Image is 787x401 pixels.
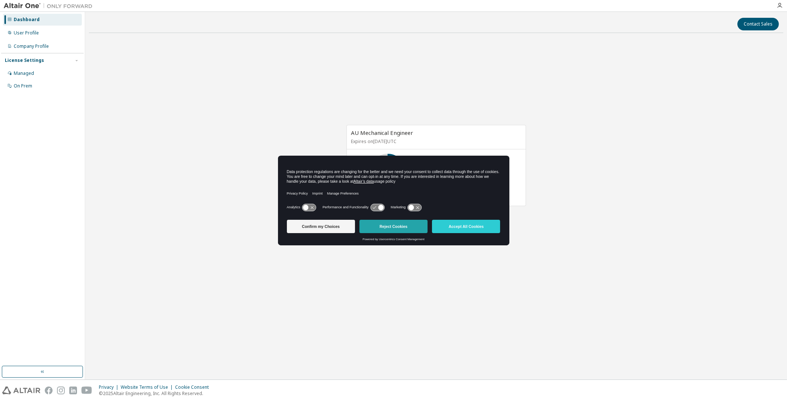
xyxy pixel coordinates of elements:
[99,384,121,390] div: Privacy
[69,387,77,394] img: linkedin.svg
[99,390,213,397] p: © 2025 Altair Engineering, Inc. All Rights Reserved.
[5,57,44,63] div: License Settings
[737,18,779,30] button: Contact Sales
[121,384,175,390] div: Website Terms of Use
[81,387,92,394] img: youtube.svg
[14,30,39,36] div: User Profile
[14,17,40,23] div: Dashboard
[14,43,49,49] div: Company Profile
[351,138,519,145] p: Expires on [DATE] UTC
[45,387,53,394] img: facebook.svg
[175,384,213,390] div: Cookie Consent
[14,70,34,76] div: Managed
[57,387,65,394] img: instagram.svg
[2,387,40,394] img: altair_logo.svg
[4,2,96,10] img: Altair One
[14,83,32,89] div: On Prem
[351,129,413,136] span: AU Mechanical Engineer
